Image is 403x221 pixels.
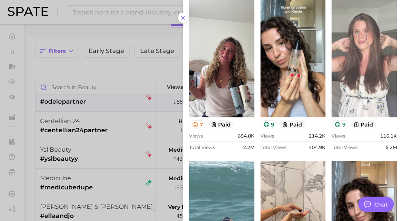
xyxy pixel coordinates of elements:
button: paid [208,120,234,128]
span: Total Views [261,144,286,150]
span: 654.8k [238,133,254,139]
button: 7 [189,120,206,128]
button: paid [279,120,305,128]
button: 9 [332,120,349,128]
span: 214.2k [309,133,325,139]
span: 404.9k [309,144,325,150]
button: 9 [261,120,278,128]
span: Total Views [332,144,358,150]
span: Views [189,133,203,139]
span: 2.2m [243,144,254,150]
span: 5.2m [385,144,397,150]
button: paid [350,120,377,128]
span: Views [261,133,274,139]
span: Views [332,133,345,139]
span: 116.1k [380,133,397,139]
span: Total Views [189,144,215,150]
